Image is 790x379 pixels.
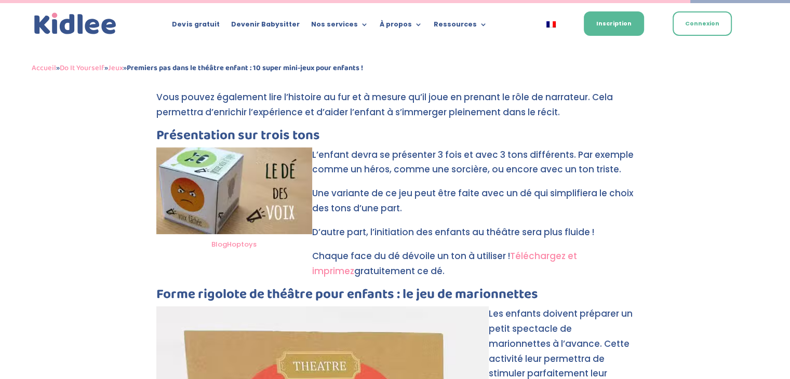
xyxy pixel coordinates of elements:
a: Inscription [584,11,644,36]
h3: Forme rigolote de théâtre pour enfants : le jeu de marionnettes [156,288,634,306]
a: Ressources [433,21,487,32]
a: Jeux [108,62,123,74]
img: le dé des voix [156,147,312,234]
img: logo_kidlee_bleu [32,10,119,37]
a: BlogHoptoys [211,239,257,249]
a: Kidlee Logo [32,10,119,37]
p: L’enfant devra se présenter 3 fois et avec 3 tons différents. Par exemple comme un héros, comme u... [156,147,634,186]
span: » » » [32,62,363,74]
a: Téléchargez et imprimez [312,250,577,277]
a: Do It Yourself [60,62,104,74]
a: À propos [379,21,422,32]
a: Connexion [673,11,732,36]
a: Devis gratuit [172,21,219,32]
a: Devenir Babysitter [231,21,299,32]
p: Une variante de ce jeu peut être faite avec un dé qui simplifiera le choix des tons d’une part. [156,186,634,225]
p: Vous pouvez également lire l’histoire au fur et à mesure qu’il joue en prenant le rôle de narrate... [156,90,634,129]
a: Nos services [311,21,368,32]
p: Chaque face du dé dévoile un ton à utiliser ! gratuitement ce dé. [156,249,634,288]
strong: Premiers pas dans le théâtre enfant : 10 super mini-jeux pour enfants ! [127,62,363,74]
p: D’autre part, l’initiation des enfants au théâtre sera plus fluide ! [156,225,634,249]
a: Accueil [32,62,56,74]
h3: Présentation sur trois tons [156,129,634,147]
img: Français [546,21,556,28]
